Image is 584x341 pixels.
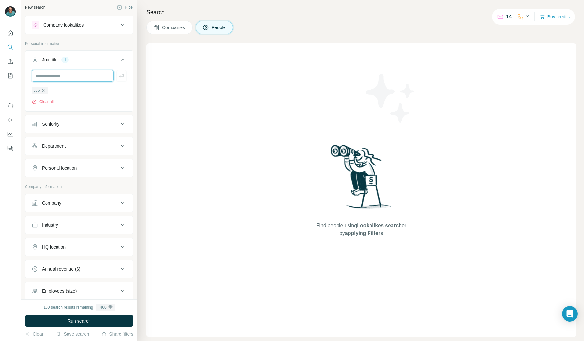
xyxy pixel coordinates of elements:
[25,138,133,154] button: Department
[42,143,66,149] div: Department
[61,57,69,63] div: 1
[112,3,137,12] button: Hide
[25,52,133,70] button: Job title1
[25,184,133,190] p: Company information
[5,6,16,17] img: Avatar
[357,223,402,228] span: Lookalikes search
[25,17,133,33] button: Company lookalikes
[25,261,133,277] button: Annual revenue ($)
[5,70,16,81] button: My lists
[345,230,383,236] span: applying Filters
[146,8,576,17] h4: Search
[32,99,54,105] button: Clear all
[506,13,512,21] p: 14
[42,165,77,171] div: Personal location
[309,222,413,237] span: Find people using or by
[42,266,80,272] div: Annual revenue ($)
[5,114,16,126] button: Use Surfe API
[25,283,133,299] button: Employees (size)
[25,217,133,233] button: Industry
[328,143,395,215] img: Surfe Illustration - Woman searching with binoculars
[43,304,115,311] div: 100 search results remaining
[5,27,16,39] button: Quick start
[5,128,16,140] button: Dashboard
[42,121,59,127] div: Seniority
[98,304,107,310] div: + 460
[42,57,57,63] div: Job title
[56,331,89,337] button: Save search
[162,24,186,31] span: Companies
[526,13,529,21] p: 2
[540,12,570,21] button: Buy credits
[25,41,133,47] p: Personal information
[25,5,45,10] div: New search
[5,143,16,154] button: Feedback
[42,200,61,206] div: Company
[361,69,420,127] img: Surfe Illustration - Stars
[42,288,77,294] div: Employees (size)
[562,306,578,322] div: Open Intercom Messenger
[25,239,133,255] button: HQ location
[5,56,16,67] button: Enrich CSV
[25,315,133,327] button: Run search
[25,160,133,176] button: Personal location
[34,88,40,93] span: ceo
[43,22,84,28] div: Company lookalikes
[68,318,91,324] span: Run search
[25,331,43,337] button: Clear
[5,100,16,112] button: Use Surfe on LinkedIn
[25,116,133,132] button: Seniority
[5,41,16,53] button: Search
[101,331,133,337] button: Share filters
[212,24,226,31] span: People
[42,222,58,228] div: Industry
[25,195,133,211] button: Company
[42,244,66,250] div: HQ location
